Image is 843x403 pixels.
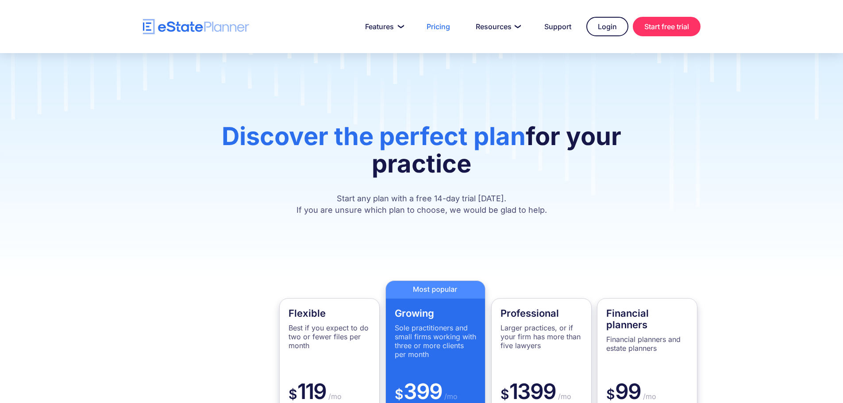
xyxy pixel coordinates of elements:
h4: Financial planners [606,307,688,330]
span: $ [500,386,509,402]
h4: Flexible [289,307,370,319]
p: Sole practitioners and small firms working with three or more clients per month [395,323,477,359]
a: Login [586,17,628,36]
span: /mo [556,392,571,401]
p: Financial planners and estate planners [606,335,688,353]
a: home [143,19,249,35]
a: Start free trial [633,17,701,36]
span: /mo [442,392,458,401]
span: Discover the perfect plan [222,121,526,151]
span: /mo [326,392,342,401]
span: /mo [641,392,656,401]
h4: Growing [395,307,477,319]
p: Start any plan with a free 14-day trial [DATE]. If you are unsure which plan to choose, we would ... [182,193,661,216]
p: Best if you expect to do two or fewer files per month [289,323,370,350]
span: $ [606,386,615,402]
h4: Professional [500,307,582,319]
a: Pricing [416,18,461,35]
a: Resources [465,18,529,35]
a: Support [534,18,582,35]
span: $ [289,386,297,402]
p: Larger practices, or if your firm has more than five lawyers [500,323,582,350]
a: Features [354,18,412,35]
h1: for your practice [182,123,661,186]
span: $ [395,386,404,402]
